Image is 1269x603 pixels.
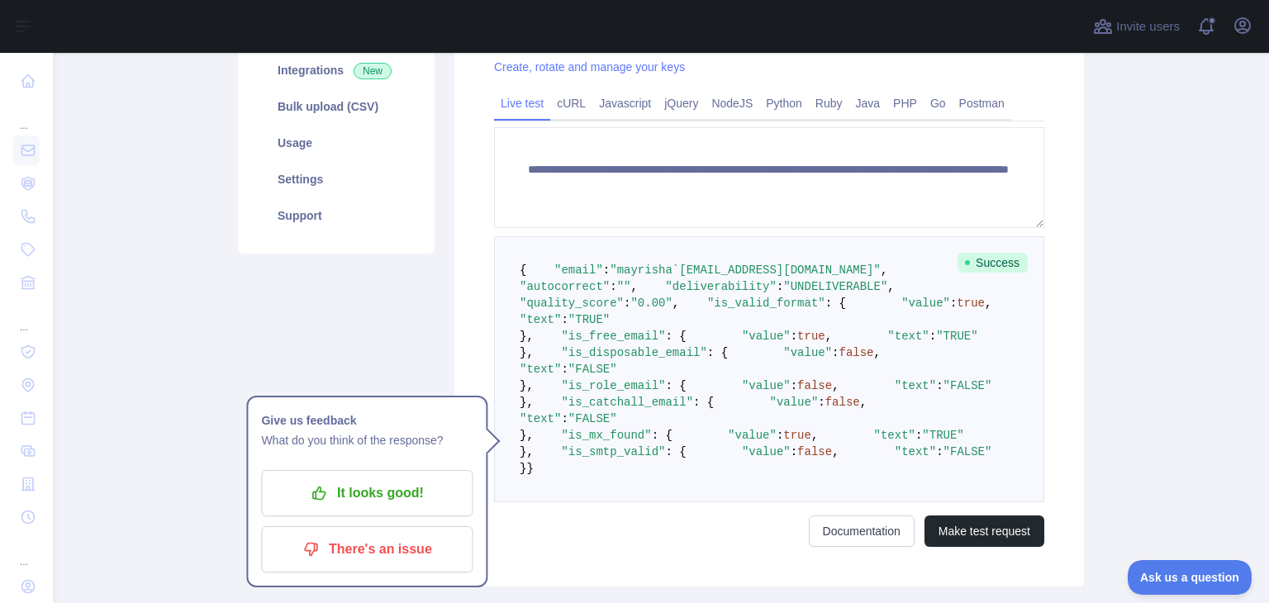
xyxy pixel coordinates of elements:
a: Integrations New [258,52,415,88]
span: : [777,429,783,442]
span: , [811,429,818,442]
span: : [915,429,922,442]
a: Support [258,197,415,234]
a: Python [759,90,809,116]
span: "" [617,280,631,293]
div: ... [13,99,40,132]
span: false [839,346,874,359]
button: It looks good! [261,470,473,516]
button: Make test request [924,515,1044,547]
span: "is_disposable_email" [561,346,706,359]
a: Settings [258,161,415,197]
a: Create, rotate and manage your keys [494,60,685,74]
h1: Give us feedback [261,411,473,430]
span: { [520,264,526,277]
span: : [791,445,797,458]
span: Success [958,253,1028,273]
span: , [881,264,887,277]
span: : [791,330,797,343]
a: NodeJS [705,90,759,116]
span: : { [665,379,686,392]
span: "text" [874,429,915,442]
span: "TRUE" [568,313,610,326]
span: "email" [554,264,603,277]
span: "value" [742,330,791,343]
span: "FALSE" [943,379,992,392]
span: , [887,280,894,293]
span: : [929,330,936,343]
span: , [985,297,991,310]
button: Invite users [1090,13,1183,40]
span: : [777,280,783,293]
span: } [526,462,533,475]
span: "is_mx_found" [561,429,651,442]
span: "FALSE" [943,445,992,458]
span: "value" [728,429,777,442]
span: "is_valid_format" [707,297,825,310]
span: "0.00" [630,297,672,310]
span: "UNDELIVERABLE" [783,280,887,293]
span: , [630,280,637,293]
span: : [624,297,630,310]
span: : [561,412,568,425]
span: "text" [887,330,929,343]
a: Ruby [809,90,849,116]
span: true [797,330,825,343]
span: "deliverability" [665,280,776,293]
span: "autocorrect" [520,280,610,293]
a: Javascript [592,90,658,116]
span: "value" [770,396,819,409]
span: "TRUE" [936,330,977,343]
div: ... [13,535,40,568]
span: : { [652,429,673,442]
span: false [825,396,860,409]
span: : [561,313,568,326]
span: : { [825,297,846,310]
span: : { [707,346,728,359]
div: ... [13,301,40,334]
span: false [797,445,832,458]
p: What do you think of the response? [261,430,473,450]
span: : { [665,445,686,458]
span: "TRUE" [922,429,963,442]
span: : [832,346,839,359]
span: : { [665,330,686,343]
span: , [825,330,832,343]
span: }, [520,379,534,392]
iframe: Toggle Customer Support [1128,560,1252,595]
span: "is_catchall_email" [561,396,693,409]
span: }, [520,346,534,359]
span: "value" [742,445,791,458]
span: "text" [520,363,561,376]
span: "is_smtp_valid" [561,445,665,458]
span: }, [520,330,534,343]
span: : [818,396,825,409]
span: }, [520,429,534,442]
span: : [561,363,568,376]
span: : [610,280,616,293]
a: Postman [953,90,1011,116]
span: true [957,297,985,310]
span: } [520,462,526,475]
span: , [874,346,881,359]
span: true [783,429,811,442]
p: There's an issue [273,535,460,563]
a: PHP [886,90,924,116]
span: "text" [895,445,936,458]
p: It looks good! [273,479,460,507]
span: "quality_score" [520,297,624,310]
a: jQuery [658,90,705,116]
a: Go [924,90,953,116]
a: Usage [258,125,415,161]
span: }, [520,445,534,458]
a: Java [849,90,887,116]
span: New [354,63,392,79]
span: }, [520,396,534,409]
span: "FALSE" [568,412,617,425]
span: "mayrisha`[EMAIL_ADDRESS][DOMAIN_NAME]" [610,264,881,277]
a: Documentation [809,515,915,547]
span: "text" [895,379,936,392]
span: "value" [901,297,950,310]
span: false [797,379,832,392]
span: "FALSE" [568,363,617,376]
